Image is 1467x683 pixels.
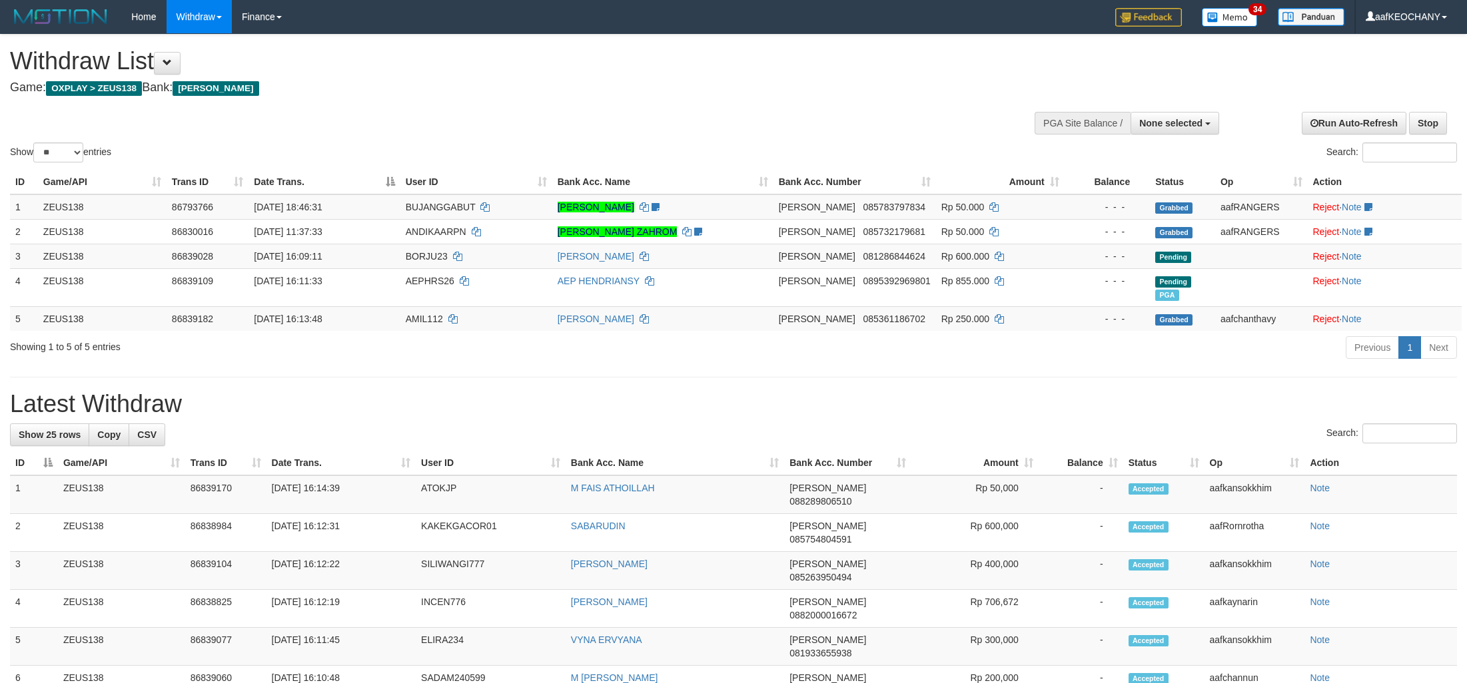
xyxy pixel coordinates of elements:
h1: Latest Withdraw [10,391,1457,417]
a: Note [1342,202,1362,212]
span: 86793766 [172,202,213,212]
td: 86838984 [185,514,266,552]
span: Rp 600.000 [941,251,989,262]
td: INCEN776 [416,590,566,628]
td: ATOKJP [416,475,566,514]
td: ZEUS138 [58,514,185,552]
div: - - - [1070,200,1145,214]
span: Copy 085361186702 to clipboard [863,314,925,324]
th: Balance [1065,170,1151,194]
span: BUJANGGABUT [406,202,476,212]
td: ZEUS138 [58,475,185,514]
span: 34 [1248,3,1266,15]
span: [DATE] 11:37:33 [254,226,322,237]
span: [DATE] 16:09:11 [254,251,322,262]
span: [PERSON_NAME] [789,521,866,531]
td: - [1039,552,1123,590]
span: None selected [1139,118,1203,128]
input: Search: [1362,423,1457,443]
td: 4 [10,268,38,306]
th: User ID: activate to sort column ascending [416,451,566,475]
td: aafkansokkhim [1205,475,1305,514]
a: CSV [129,423,165,446]
span: [PERSON_NAME] [779,226,855,237]
span: BORJU23 [406,251,448,262]
span: Copy 085263950494 to clipboard [789,572,851,582]
span: Copy 0882000016672 to clipboard [789,610,857,620]
span: Copy 081933655938 to clipboard [789,648,851,658]
span: Accepted [1129,597,1169,608]
th: Op: activate to sort column ascending [1205,451,1305,475]
td: ZEUS138 [38,268,167,306]
td: [DATE] 16:14:39 [266,475,416,514]
th: Bank Acc. Name: activate to sort column ascending [566,451,784,475]
h1: Withdraw List [10,48,965,75]
a: Note [1342,226,1362,237]
span: [PERSON_NAME] [779,202,855,212]
h4: Game: Bank: [10,81,965,95]
a: Previous [1346,336,1399,359]
span: [DATE] 16:11:33 [254,276,322,286]
span: [PERSON_NAME] [789,672,866,683]
td: ZEUS138 [38,244,167,268]
img: Feedback.jpg [1115,8,1182,27]
a: 1 [1398,336,1421,359]
a: Stop [1409,112,1447,134]
td: 2 [10,219,38,244]
span: Rp 250.000 [941,314,989,324]
td: ELIRA234 [416,628,566,666]
td: 3 [10,244,38,268]
span: Rp 855.000 [941,276,989,286]
th: Bank Acc. Number: activate to sort column ascending [784,451,911,475]
span: CSV [137,429,157,440]
span: Copy 085732179681 to clipboard [863,226,925,237]
td: · [1308,306,1462,331]
td: aafkansokkhim [1205,628,1305,666]
th: Date Trans.: activate to sort column descending [248,170,400,194]
span: AMIL112 [406,314,443,324]
div: - - - [1070,312,1145,326]
span: Grabbed [1155,202,1193,214]
td: Rp 50,000 [911,475,1039,514]
td: Rp 706,672 [911,590,1039,628]
a: Reject [1313,226,1340,237]
td: Rp 600,000 [911,514,1039,552]
a: VYNA ERVYANA [571,634,642,645]
img: panduan.png [1278,8,1344,26]
td: 86838825 [185,590,266,628]
td: Rp 400,000 [911,552,1039,590]
div: PGA Site Balance / [1035,112,1131,134]
a: [PERSON_NAME] [558,251,634,262]
th: Date Trans.: activate to sort column ascending [266,451,416,475]
td: aafRANGERS [1215,219,1308,244]
span: 86839028 [172,251,213,262]
span: [PERSON_NAME] [789,596,866,607]
span: ANDIKAARPN [406,226,466,237]
a: Note [1310,521,1330,531]
img: Button%20Memo.svg [1202,8,1258,27]
input: Search: [1362,142,1457,162]
th: Op: activate to sort column ascending [1215,170,1308,194]
td: · [1308,194,1462,220]
span: [PERSON_NAME] [789,483,866,493]
a: SABARUDIN [571,521,626,531]
a: M [PERSON_NAME] [571,672,658,683]
td: ZEUS138 [38,306,167,331]
td: 86839077 [185,628,266,666]
td: ZEUS138 [58,590,185,628]
div: - - - [1070,225,1145,238]
td: 4 [10,590,58,628]
span: Accepted [1129,483,1169,495]
td: - [1039,475,1123,514]
span: 86839109 [172,276,213,286]
td: [DATE] 16:11:45 [266,628,416,666]
a: [PERSON_NAME] [571,559,648,569]
td: 3 [10,552,58,590]
span: 86830016 [172,226,213,237]
a: Note [1310,559,1330,569]
button: None selected [1131,112,1219,134]
div: - - - [1070,274,1145,288]
div: - - - [1070,250,1145,263]
th: ID: activate to sort column descending [10,451,58,475]
span: [PERSON_NAME] [779,314,855,324]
